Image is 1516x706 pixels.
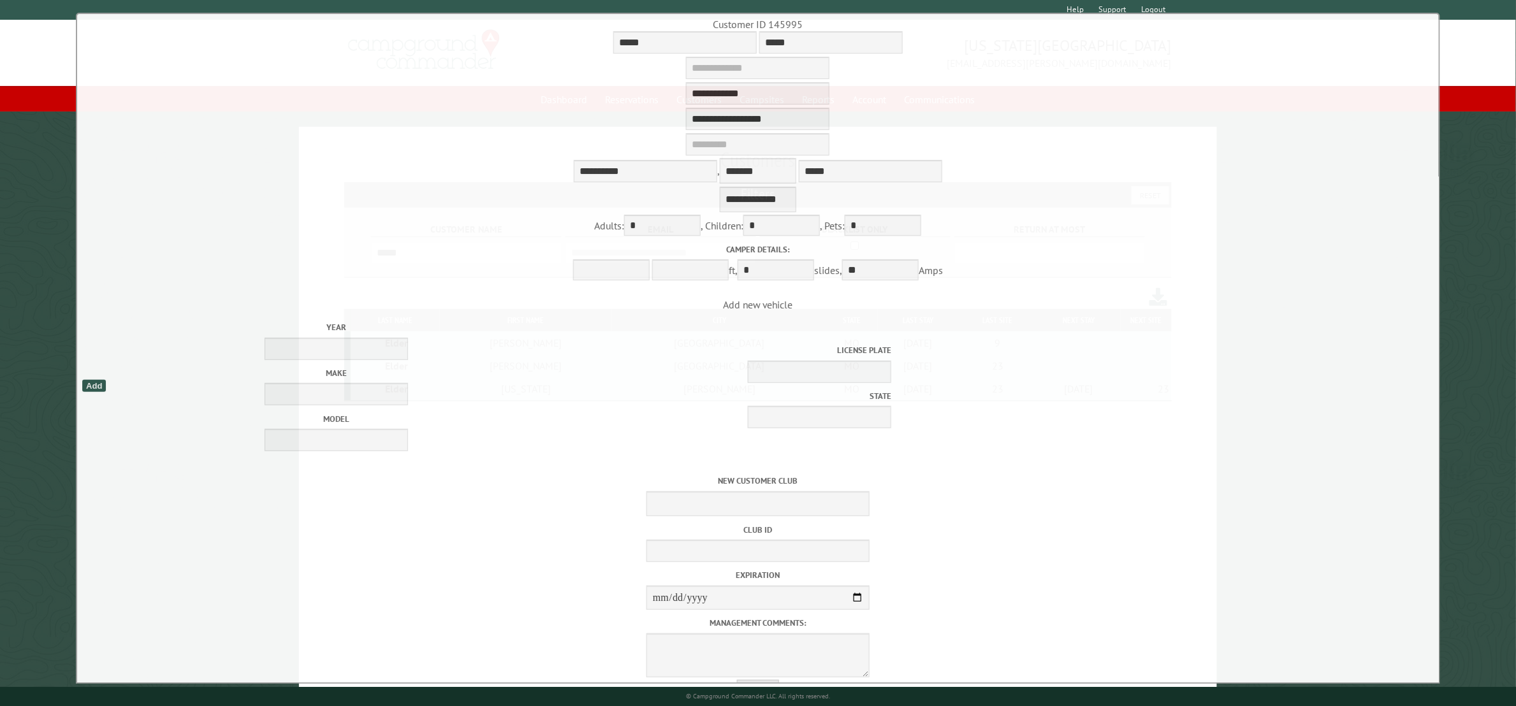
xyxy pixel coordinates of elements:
[737,680,779,704] button: Save
[80,17,1436,31] div: Customer ID 145995
[686,692,830,700] small: © Campground Commander LLC. All rights reserved.
[80,108,1436,215] div: ,
[80,569,1436,581] label: Expiration
[152,321,520,333] label: Year
[80,298,1436,459] span: Add new vehicle
[524,344,892,356] label: License Plate
[80,617,1436,629] label: Management comments:
[80,243,1436,284] div: ft, slides, Amps
[80,243,1436,256] label: Camper details:
[80,215,1436,239] div: Adults: , Children: , Pets:
[524,390,892,402] label: State
[82,380,106,392] div: Add
[80,475,1436,487] label: New customer club
[152,367,520,379] label: Make
[80,524,1436,536] label: Club ID
[152,413,520,425] label: Model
